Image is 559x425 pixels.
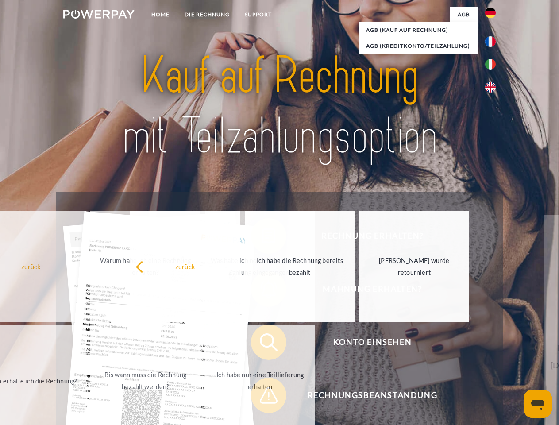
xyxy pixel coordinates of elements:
[485,82,496,93] img: en
[251,325,481,360] button: Konto einsehen
[96,255,195,278] div: Warum habe ich eine Rechnung erhalten?
[485,59,496,70] img: it
[135,260,235,272] div: zurück
[251,378,481,413] button: Rechnungsbeanstandung
[485,8,496,18] img: de
[250,255,350,278] div: Ich habe die Rechnung bereits bezahlt
[359,22,478,38] a: AGB (Kauf auf Rechnung)
[264,378,481,413] span: Rechnungsbeanstandung
[85,42,474,170] img: title-powerpay_de.svg
[524,390,552,418] iframe: Schaltfläche zum Öffnen des Messaging-Fensters
[485,36,496,47] img: fr
[264,325,481,360] span: Konto einsehen
[177,7,237,23] a: DIE RECHNUNG
[144,7,177,23] a: Home
[210,369,310,393] div: Ich habe nur eine Teillieferung erhalten
[365,255,464,278] div: [PERSON_NAME] wurde retourniert
[237,7,279,23] a: SUPPORT
[359,38,478,54] a: AGB (Kreditkonto/Teilzahlung)
[63,10,135,19] img: logo-powerpay-white.svg
[450,7,478,23] a: agb
[96,369,195,393] div: Bis wann muss die Rechnung bezahlt werden?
